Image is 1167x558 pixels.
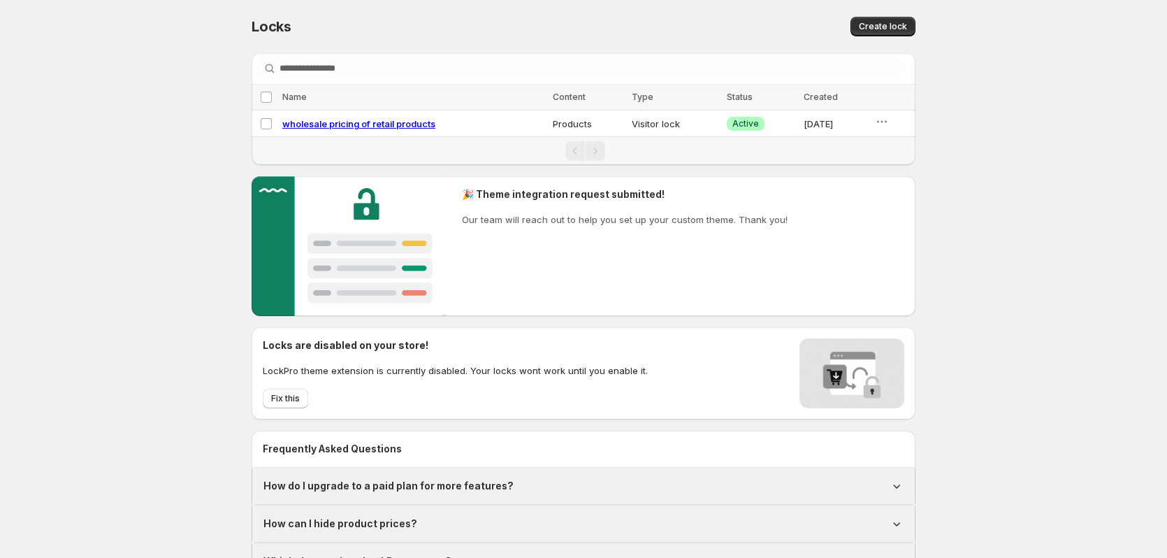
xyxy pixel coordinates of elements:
h1: How do I upgrade to a paid plan for more features? [263,479,514,493]
td: Products [549,110,628,137]
nav: Pagination [252,136,915,165]
img: Customer support [252,176,445,316]
h1: How can I hide product prices? [263,517,417,531]
span: Type [632,92,653,102]
span: Created [804,92,838,102]
h2: Frequently Asked Questions [263,442,904,456]
h2: 🎉 Theme integration request submitted! [462,187,788,201]
span: Name [282,92,307,102]
span: Status [727,92,753,102]
span: Create lock [859,21,907,32]
td: Visitor lock [628,110,723,137]
span: Fix this [271,393,300,404]
p: LockPro theme extension is currently disabled. Your locks wont work until you enable it. [263,364,648,378]
img: Locks disabled [799,338,904,408]
button: Create lock [850,17,915,36]
a: wholesale pricing of retail products [282,118,435,129]
p: Our team will reach out to help you set up your custom theme. Thank you! [462,213,788,227]
td: [DATE] [799,110,871,137]
span: Active [732,118,759,129]
button: Fix this [263,389,308,408]
span: Locks [252,18,291,35]
h2: Locks are disabled on your store! [263,338,648,352]
span: Content [553,92,586,102]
